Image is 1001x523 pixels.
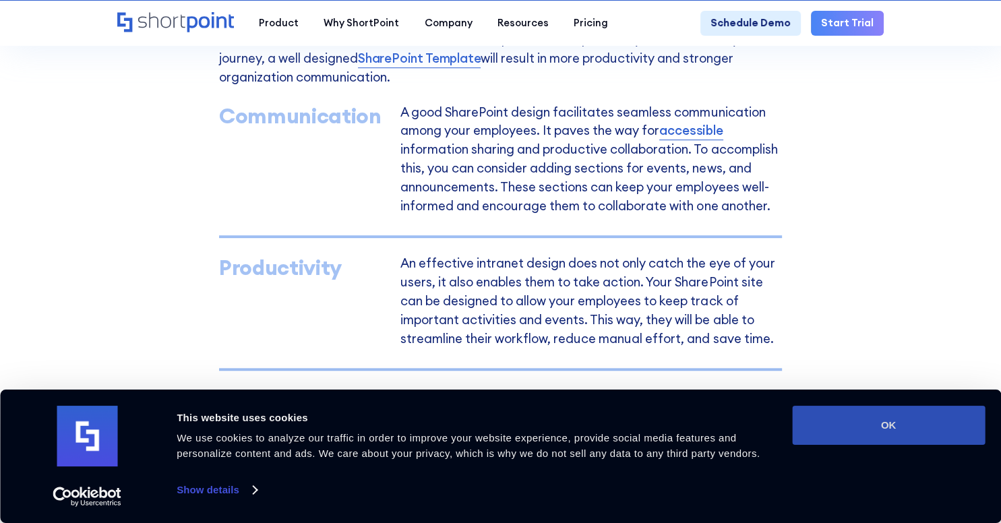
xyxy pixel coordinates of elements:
a: Pricing [561,11,620,36]
span: SharePoint Template [358,49,481,68]
p: An effective intranet design does not only catch the eye of your users, it also enables them to t... [400,258,782,348]
div: Resources [497,16,549,30]
button: OK [792,406,985,445]
a: Show details [177,480,256,500]
a: Why ShortPoint [311,11,412,36]
a: Home [117,12,234,34]
a: Start Trial [811,11,884,36]
a: Resources [485,11,561,36]
a: Usercentrics Cookiebot - opens in a new window [28,487,146,507]
div: Communication [219,103,387,128]
a: Product [247,11,311,36]
span: We use cookies to analyze our traffic in order to improve your website experience, provide social... [177,432,760,459]
div: Pricing [574,16,608,30]
a: accessible [659,121,723,140]
a: Schedule Demo [700,11,801,36]
div: Knowledge Sharing and Learning [219,388,387,462]
div: Company [424,16,472,30]
div: Why ShortPoint [324,16,399,30]
img: logo [57,406,117,466]
a: Company [412,11,485,36]
p: A good SharePoint design facilitates seamless communication among your employees. It paves the wa... [400,106,782,216]
div: This website uses cookies [177,410,777,426]
div: Productivity [219,255,387,280]
div: Product [259,16,299,30]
